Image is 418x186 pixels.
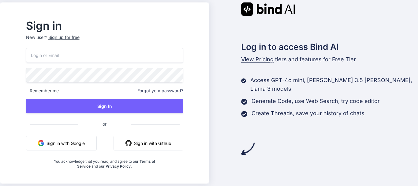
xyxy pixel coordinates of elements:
div: Sign up for free [48,34,80,40]
button: Sign In [26,99,183,113]
a: Terms of Service [77,159,155,169]
h2: Log in to access Bind AI [241,40,418,53]
span: View Pricing [241,56,274,63]
img: github [125,140,132,146]
div: You acknowledge that you read, and agree to our and our [52,155,157,169]
img: google [38,140,44,146]
img: Bind AI logo [241,2,295,16]
button: Sign in with Github [114,136,183,150]
span: Remember me [26,88,59,94]
button: Sign in with Google [26,136,97,150]
span: or [78,116,131,131]
span: Forgot your password? [137,88,183,94]
img: arrow [241,142,255,156]
p: Access GPT-4o mini, [PERSON_NAME] 3.5 [PERSON_NAME], Llama 3 models [250,76,418,93]
p: Create Threads, save your history of chats [252,109,364,118]
input: Login or Email [26,48,183,63]
a: Privacy Policy. [106,164,132,169]
p: tiers and features for Free Tier [241,55,418,64]
p: Generate Code, use Web Search, try code editor [252,97,380,105]
h2: Sign in [26,21,183,31]
p: New user? [26,34,183,48]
